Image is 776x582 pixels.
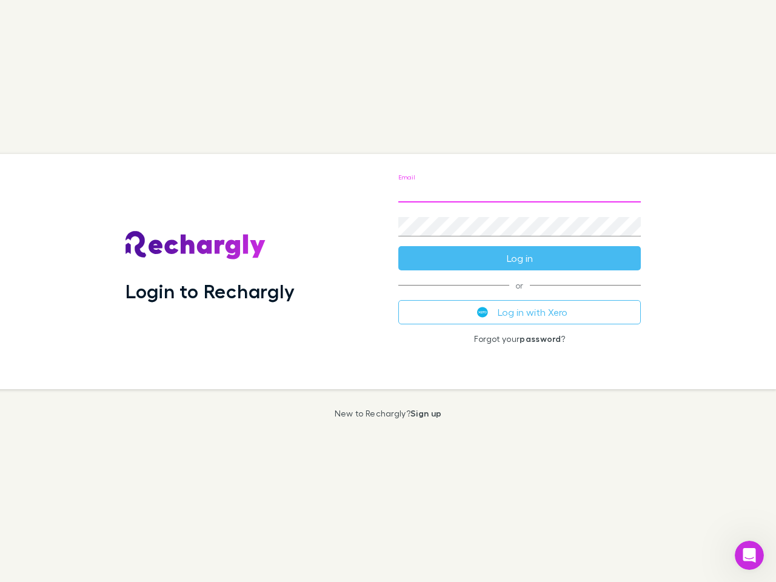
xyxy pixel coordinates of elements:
img: Rechargly's Logo [125,231,266,260]
label: Email [398,173,415,182]
p: New to Rechargly? [335,409,442,418]
h1: Login to Rechargly [125,279,295,303]
span: or [398,285,641,286]
button: Log in with Xero [398,300,641,324]
p: Forgot your ? [398,334,641,344]
iframe: Intercom live chat [735,541,764,570]
a: password [520,333,561,344]
a: Sign up [410,408,441,418]
img: Xero's logo [477,307,488,318]
button: Log in [398,246,641,270]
